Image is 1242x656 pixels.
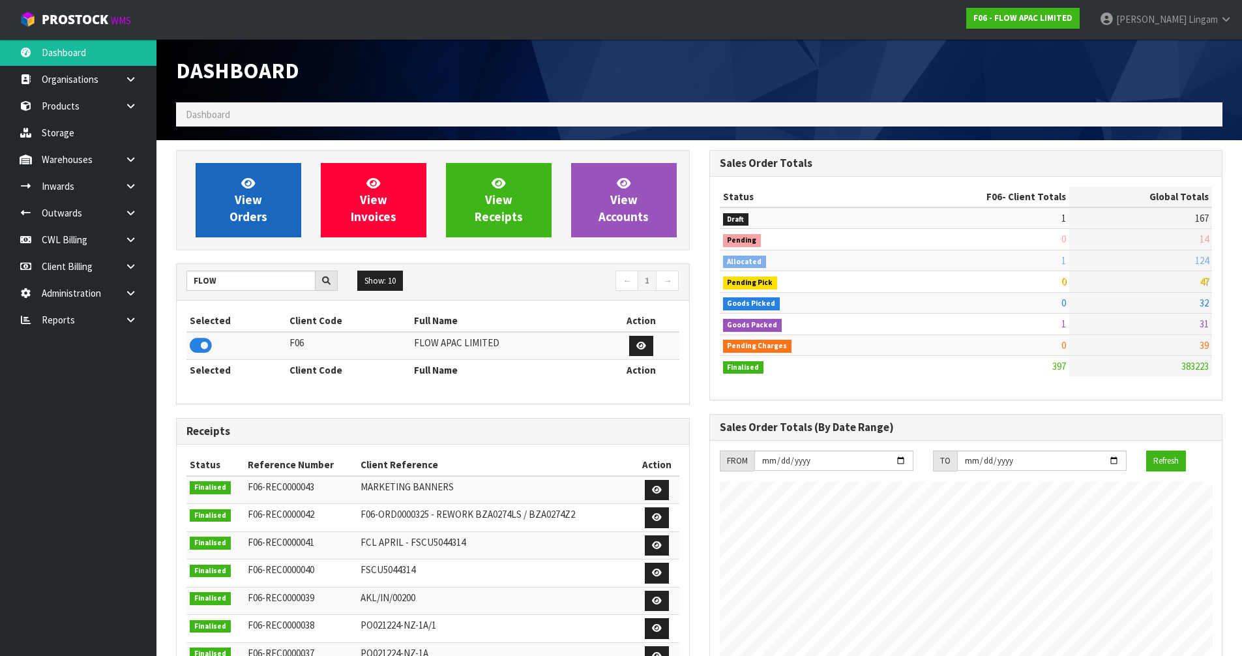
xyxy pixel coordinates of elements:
[604,310,679,331] th: Action
[1195,254,1209,267] span: 124
[196,163,301,237] a: ViewOrders
[186,360,286,381] th: Selected
[248,508,314,520] span: F06-REC0000042
[604,360,679,381] th: Action
[186,455,244,475] th: Status
[176,57,299,84] span: Dashboard
[723,361,764,374] span: Finalised
[720,421,1213,434] h3: Sales Order Totals (By Date Range)
[1061,233,1066,245] span: 0
[42,11,108,28] span: ProStock
[1061,318,1066,330] span: 1
[883,186,1069,207] th: - Client Totals
[248,563,314,576] span: F06-REC0000040
[190,620,231,633] span: Finalised
[411,310,604,331] th: Full Name
[186,271,316,291] input: Search clients
[1181,360,1209,372] span: 383223
[475,175,523,224] span: View Receipts
[186,425,679,438] h3: Receipts
[186,310,286,331] th: Selected
[986,190,1002,203] span: F06
[1069,186,1212,207] th: Global Totals
[357,271,403,291] button: Show: 10
[966,8,1080,29] a: F06 - FLOW APAC LIMITED
[1189,13,1218,25] span: Lingam
[720,186,883,207] th: Status
[361,481,454,493] span: MARKETING BANNERS
[973,12,1072,23] strong: F06 - FLOW APAC LIMITED
[190,481,231,494] span: Finalised
[1052,360,1066,372] span: 397
[248,619,314,631] span: F06-REC0000038
[248,536,314,548] span: F06-REC0000041
[933,451,957,471] div: TO
[286,310,411,331] th: Client Code
[351,175,396,224] span: View Invoices
[361,619,436,631] span: PO021224-NZ-1A/1
[361,536,466,548] span: FCL APRIL - FSCU5044314
[599,175,649,224] span: View Accounts
[286,332,411,360] td: F06
[1116,13,1187,25] span: [PERSON_NAME]
[446,163,552,237] a: ViewReceipts
[723,213,749,226] span: Draft
[723,297,780,310] span: Goods Picked
[1200,233,1209,245] span: 14
[638,271,657,291] a: 1
[111,14,131,27] small: WMS
[1195,212,1209,224] span: 167
[361,508,575,520] span: F06-ORD0000325 - REWORK BZA0274LS / BZA0274Z2
[723,319,782,332] span: Goods Packed
[720,451,754,471] div: FROM
[248,591,314,604] span: F06-REC0000039
[615,271,638,291] a: ←
[361,563,415,576] span: FSCU5044314
[1200,339,1209,351] span: 39
[656,271,679,291] a: →
[190,509,231,522] span: Finalised
[635,455,679,475] th: Action
[443,271,679,293] nav: Page navigation
[720,157,1213,170] h3: Sales Order Totals
[1200,297,1209,309] span: 32
[723,340,792,353] span: Pending Charges
[20,11,36,27] img: cube-alt.png
[1200,275,1209,288] span: 47
[248,481,314,493] span: F06-REC0000043
[1061,275,1066,288] span: 0
[1061,254,1066,267] span: 1
[1061,212,1066,224] span: 1
[321,163,426,237] a: ViewInvoices
[723,256,767,269] span: Allocated
[244,455,357,475] th: Reference Number
[723,234,761,247] span: Pending
[723,276,778,290] span: Pending Pick
[190,565,231,578] span: Finalised
[1146,451,1186,471] button: Refresh
[229,175,267,224] span: View Orders
[571,163,677,237] a: ViewAccounts
[186,108,230,121] span: Dashboard
[190,537,231,550] span: Finalised
[1061,297,1066,309] span: 0
[1061,339,1066,351] span: 0
[1200,318,1209,330] span: 31
[190,592,231,605] span: Finalised
[286,360,411,381] th: Client Code
[357,455,635,475] th: Client Reference
[361,591,415,604] span: AKL/IN/00200
[411,360,604,381] th: Full Name
[411,332,604,360] td: FLOW APAC LIMITED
